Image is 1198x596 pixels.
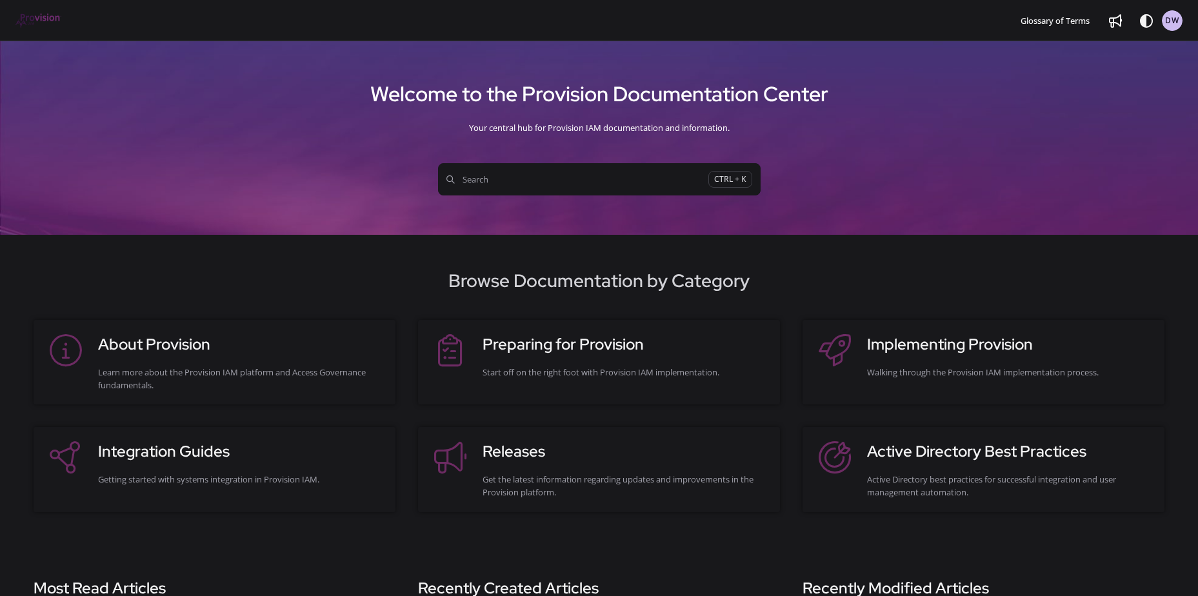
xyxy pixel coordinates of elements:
img: brand logo [15,14,61,28]
div: Get the latest information regarding updates and improvements in the Provision platform. [483,473,767,499]
a: Implementing ProvisionWalking through the Provision IAM implementation process. [815,333,1152,392]
h1: Welcome to the Provision Documentation Center [15,77,1183,112]
button: Theme options [1136,10,1157,31]
div: Getting started with systems integration in Provision IAM. [98,473,383,486]
a: Project logo [15,14,61,28]
a: About ProvisionLearn more about the Provision IAM platform and Access Governance fundamentals. [46,333,383,392]
div: Your central hub for Provision IAM documentation and information. [15,112,1183,144]
div: Walking through the Provision IAM implementation process. [867,366,1152,379]
a: Preparing for ProvisionStart off on the right foot with Provision IAM implementation. [431,333,767,392]
span: CTRL + K [708,171,752,188]
span: DW [1165,15,1179,27]
div: Active Directory best practices for successful integration and user management automation. [867,473,1152,499]
a: Integration GuidesGetting started with systems integration in Provision IAM. [46,440,383,499]
h3: Preparing for Provision [483,333,767,356]
button: SearchCTRL + K [438,163,761,195]
a: ReleasesGet the latest information regarding updates and improvements in the Provision platform. [431,440,767,499]
h2: Browse Documentation by Category [15,267,1183,294]
h3: Active Directory Best Practices [867,440,1152,463]
a: Whats new [1105,10,1126,31]
h3: Releases [483,440,767,463]
div: Learn more about the Provision IAM platform and Access Governance fundamentals. [98,366,383,392]
button: DW [1162,10,1183,31]
div: Start off on the right foot with Provision IAM implementation. [483,366,767,379]
a: Active Directory Best PracticesActive Directory best practices for successful integration and use... [815,440,1152,499]
h3: Implementing Provision [867,333,1152,356]
h3: About Provision [98,333,383,356]
span: Glossary of Terms [1021,15,1090,26]
h3: Integration Guides [98,440,383,463]
span: Search [446,173,708,186]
